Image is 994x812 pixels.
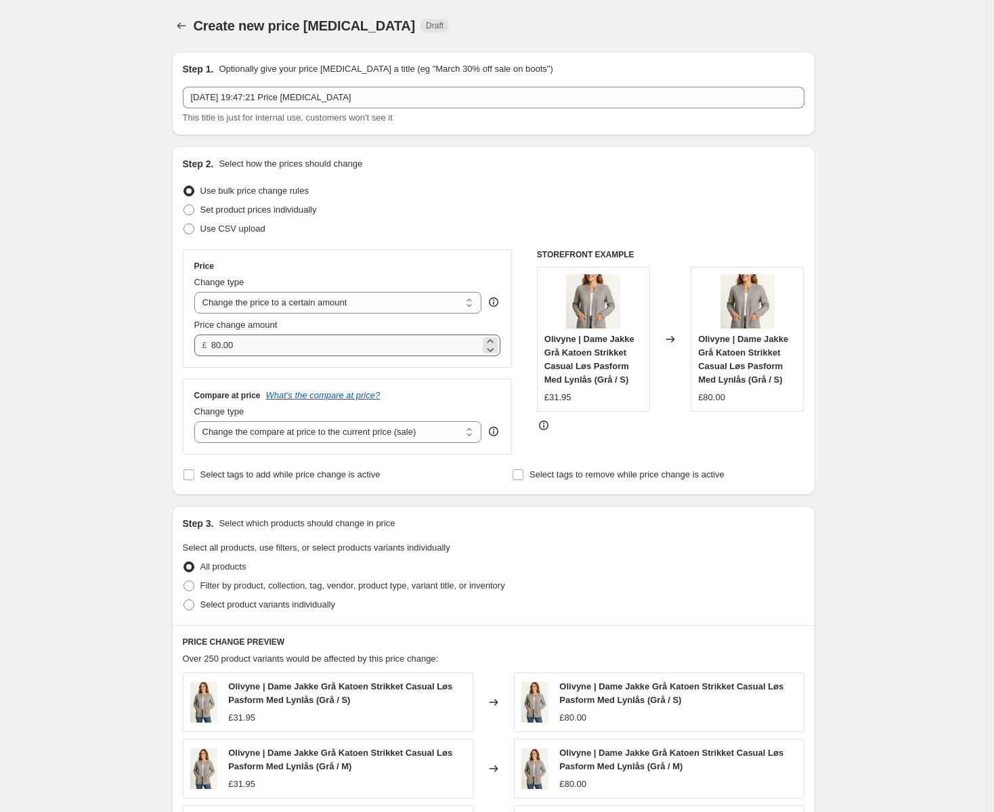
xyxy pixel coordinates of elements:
span: Select product variants individually [200,599,335,610]
input: 80.00 [211,335,480,356]
button: Price change jobs [172,16,191,35]
img: assets_task_01jxd8jh81fekt8ve12yjr3bnh_1749570750_img_0_80x.webp [566,274,620,328]
p: Select how the prices should change [219,157,362,171]
img: assets_task_01jxd8jh81fekt8ve12yjr3bnh_1749570750_img_0_80x.webp [190,748,218,789]
span: All products [200,561,246,572]
div: help [487,295,500,309]
span: Draft [426,20,444,31]
img: assets_task_01jxd8jh81fekt8ve12yjr3bnh_1749570750_img_0_80x.webp [521,682,549,723]
img: assets_task_01jxd8jh81fekt8ve12yjr3bnh_1749570750_img_0_80x.webp [190,682,218,723]
input: 30% off holiday sale [183,87,804,108]
span: Create new price [MEDICAL_DATA] [194,18,416,33]
span: Over 250 product variants would be affected by this price change: [183,654,439,664]
h3: Price [194,261,214,272]
h6: PRICE CHANGE PREVIEW [183,637,804,647]
span: Use CSV upload [200,223,265,234]
div: £80.00 [559,711,586,725]
h2: Step 3. [183,517,214,530]
span: This title is just for internal use, customers won't see it [183,112,393,123]
span: Filter by product, collection, tag, vendor, product type, variant title, or inventory [200,580,505,591]
button: What's the compare at price? [266,390,381,400]
span: Olivyne | Dame Jakke Grå Katoen Strikket Casual Løs Pasform Med Lynlås (Grå / S) [559,681,783,705]
h6: STOREFRONT EXAMPLE [537,249,804,260]
span: Select tags to remove while price change is active [530,469,725,479]
p: Select which products should change in price [219,517,395,530]
span: Olivyne | Dame Jakke Grå Katoen Strikket Casual Løs Pasform Med Lynlås (Grå / M) [559,748,783,771]
p: Optionally give your price [MEDICAL_DATA] a title (eg "March 30% off sale on boots") [219,62,553,76]
h3: Compare at price [194,390,261,401]
span: Change type [194,277,244,287]
span: Select all products, use filters, or select products variants individually [183,542,450,553]
div: £31.95 [228,777,255,791]
span: Olivyne | Dame Jakke Grå Katoen Strikket Casual Løs Pasform Med Lynlås (Grå / S) [228,681,452,705]
span: Set product prices individually [200,205,317,215]
span: Price change amount [194,320,278,330]
span: Olivyne | Dame Jakke Grå Katoen Strikket Casual Løs Pasform Med Lynlås (Grå / M) [228,748,452,771]
span: Select tags to add while price change is active [200,469,381,479]
div: help [487,425,500,438]
div: £80.00 [698,391,725,404]
h2: Step 1. [183,62,214,76]
span: Change type [194,406,244,416]
span: £ [202,340,207,350]
h2: Step 2. [183,157,214,171]
span: Olivyne | Dame Jakke Grå Katoen Strikket Casual Løs Pasform Med Lynlås (Grå / S) [544,334,634,385]
span: Olivyne | Dame Jakke Grå Katoen Strikket Casual Løs Pasform Med Lynlås (Grå / S) [698,334,788,385]
div: £31.95 [228,711,255,725]
img: assets_task_01jxd8jh81fekt8ve12yjr3bnh_1749570750_img_0_80x.webp [521,748,549,789]
div: £31.95 [544,391,571,404]
span: Use bulk price change rules [200,186,309,196]
div: £80.00 [559,777,586,791]
img: assets_task_01jxd8jh81fekt8ve12yjr3bnh_1749570750_img_0_80x.webp [720,274,775,328]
